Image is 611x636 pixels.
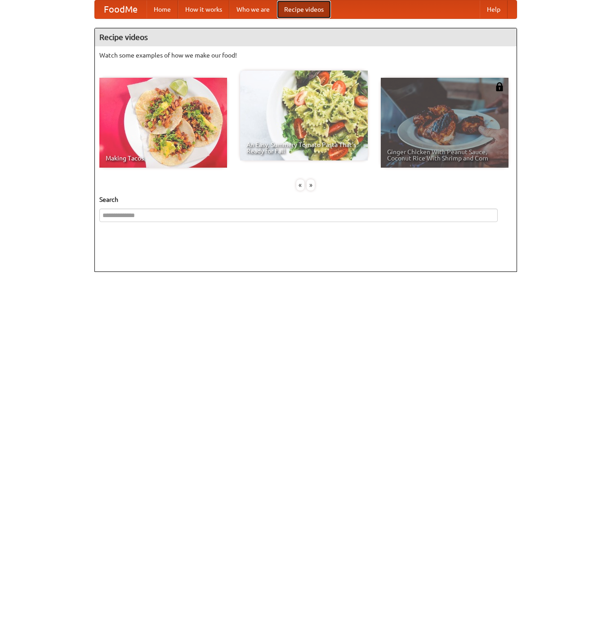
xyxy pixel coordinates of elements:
a: How it works [178,0,229,18]
a: Home [147,0,178,18]
span: Making Tacos [106,155,221,161]
a: An Easy, Summery Tomato Pasta That's Ready for Fall [240,71,368,160]
a: Recipe videos [277,0,331,18]
span: An Easy, Summery Tomato Pasta That's Ready for Fall [246,142,361,154]
a: FoodMe [95,0,147,18]
div: » [307,179,315,191]
div: « [296,179,304,191]
p: Watch some examples of how we make our food! [99,51,512,60]
h4: Recipe videos [95,28,517,46]
a: Making Tacos [99,78,227,168]
a: Help [480,0,508,18]
a: Who we are [229,0,277,18]
img: 483408.png [495,82,504,91]
h5: Search [99,195,512,204]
